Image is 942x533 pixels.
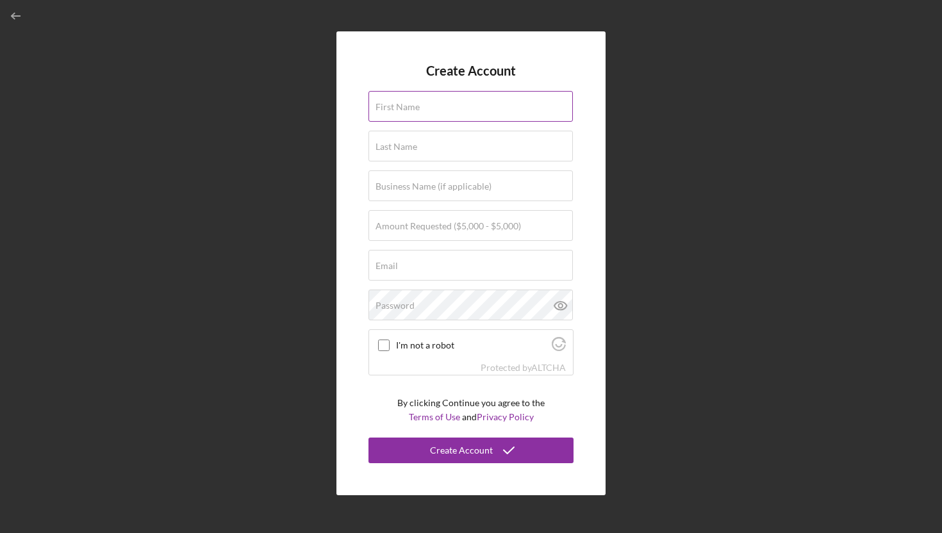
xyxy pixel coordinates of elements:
label: Email [376,261,398,271]
p: By clicking Continue you agree to the and [397,396,545,425]
a: Terms of Use [409,411,460,422]
a: Visit Altcha.org [531,362,566,373]
label: Last Name [376,142,417,152]
a: Privacy Policy [477,411,534,422]
label: Password [376,300,415,311]
button: Create Account [368,438,574,463]
label: First Name [376,102,420,112]
a: Visit Altcha.org [552,342,566,353]
label: Business Name (if applicable) [376,181,492,192]
div: Create Account [430,438,493,463]
div: Protected by [481,363,566,373]
label: Amount Requested ($5,000 - $5,000) [376,221,521,231]
h4: Create Account [426,63,516,78]
label: I'm not a robot [396,340,548,350]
